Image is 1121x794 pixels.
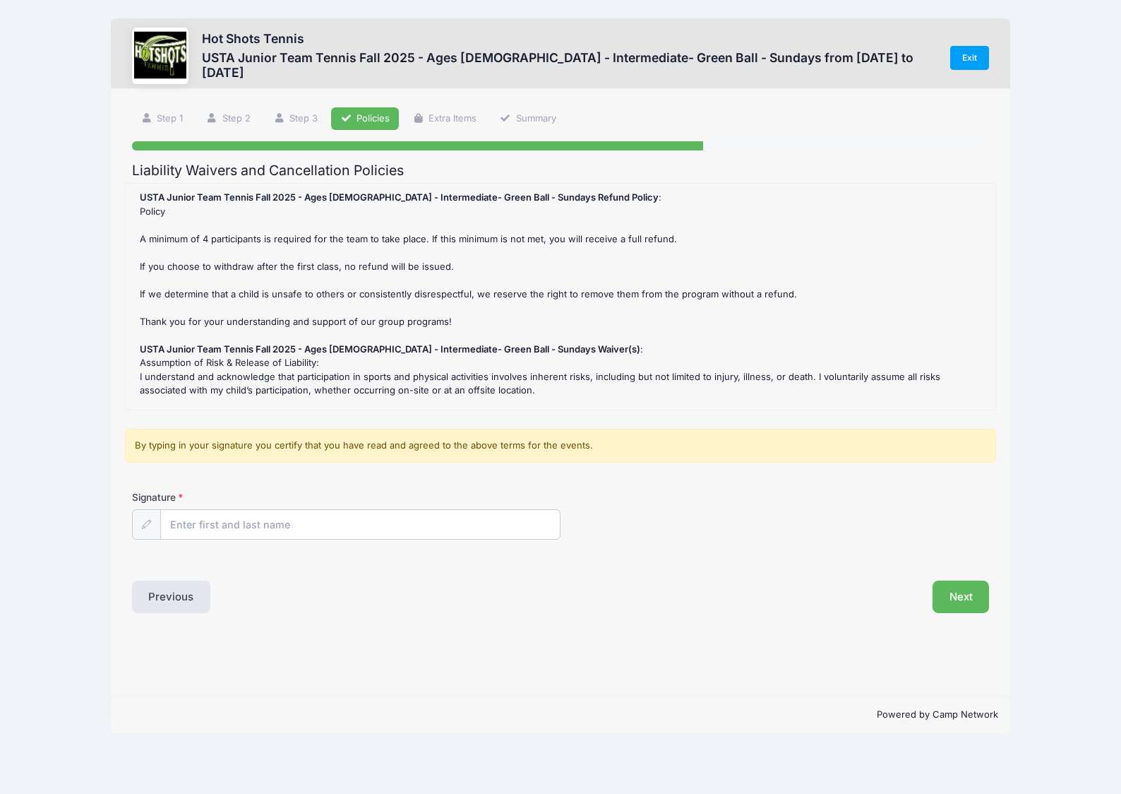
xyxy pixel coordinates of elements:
div: By typing in your signature you certify that you have read and agreed to the above terms for the ... [125,429,996,463]
a: Step 2 [197,107,260,131]
a: Exit [950,46,990,70]
label: Signature [132,490,347,504]
h3: USTA Junior Team Tennis Fall 2025 - Ages [DEMOGRAPHIC_DATA] - Intermediate- Green Ball - Sundays ... [202,50,936,80]
strong: USTA Junior Team Tennis Fall 2025 - Ages [DEMOGRAPHIC_DATA] - Intermediate- Green Ball - Sundays ... [140,343,640,355]
a: Policies [331,107,399,131]
button: Previous [132,581,211,613]
h2: Liability Waivers and Cancellation Policies [132,162,990,179]
a: Step 3 [264,107,327,131]
div: : Policy A minimum of 4 participants is required for the team to take place. If this minimum is n... [133,191,988,403]
a: Summary [491,107,565,131]
button: Next [933,581,990,613]
a: Extra Items [404,107,486,131]
p: Powered by Camp Network [123,708,999,722]
strong: USTA Junior Team Tennis Fall 2025 - Ages [DEMOGRAPHIC_DATA] - Intermediate- Green Ball - Sundays ... [140,191,659,203]
h3: Hot Shots Tennis [202,31,936,46]
input: Enter first and last name [160,509,560,540]
a: Step 1 [132,107,193,131]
